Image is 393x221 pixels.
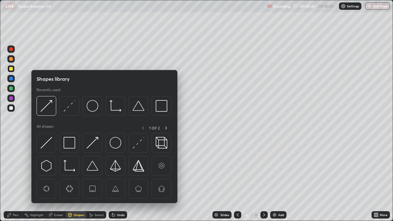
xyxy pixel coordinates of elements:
[133,100,144,112] img: svg+xml;charset=utf-8,%3Csvg%20xmlns%3D%22http%3A%2F%2Fwww.w3.org%2F2000%2Fsvg%22%20width%3D%2238...
[267,4,272,9] img: recording.375f2c34.svg
[254,212,258,218] div: 15
[30,213,44,216] div: Highlight
[110,100,121,112] img: svg+xml;charset=utf-8,%3Csvg%20xmlns%3D%22http%3A%2F%2Fwww.w3.org%2F2000%2Fsvg%22%20width%3D%2233...
[117,213,125,216] div: Undo
[367,4,372,9] img: end-class-cross
[87,183,98,195] img: svg+xml;charset=utf-8,%3Csvg%20xmlns%3D%22http%3A%2F%2Fwww.w3.org%2F2000%2Fsvg%22%20width%3D%2265...
[87,100,98,112] img: svg+xml;charset=utf-8,%3Csvg%20xmlns%3D%22http%3A%2F%2Fwww.w3.org%2F2000%2Fsvg%22%20width%3D%2236...
[244,213,250,217] div: 6
[365,2,390,10] button: End Class
[41,100,52,112] img: svg+xml;charset=utf-8,%3Csvg%20xmlns%3D%22http%3A%2F%2Fwww.w3.org%2F2000%2Fsvg%22%20width%3D%2230...
[41,160,52,172] img: svg+xml;charset=utf-8,%3Csvg%20xmlns%3D%22http%3A%2F%2Fwww.w3.org%2F2000%2Fsvg%22%20width%3D%2230...
[18,4,51,9] p: Redox Reaction-04
[54,213,63,216] div: Eraser
[341,4,346,9] img: class-settings-icons
[41,137,52,149] img: svg+xml;charset=utf-8,%3Csvg%20xmlns%3D%22http%3A%2F%2Fwww.w3.org%2F2000%2Fsvg%22%20width%3D%2230...
[95,213,104,216] div: Select
[74,213,84,216] div: Shapes
[110,137,121,149] img: svg+xml;charset=utf-8,%3Csvg%20xmlns%3D%22http%3A%2F%2Fwww.w3.org%2F2000%2Fsvg%22%20width%3D%2236...
[156,160,167,172] img: svg+xml;charset=utf-8,%3Csvg%20xmlns%3D%22http%3A%2F%2Fwww.w3.org%2F2000%2Fsvg%22%20width%3D%2265...
[251,213,253,217] div: /
[41,183,52,195] img: svg+xml;charset=utf-8,%3Csvg%20xmlns%3D%22http%3A%2F%2Fwww.w3.org%2F2000%2Fsvg%22%20width%3D%2265...
[272,212,277,217] img: add-slide-button
[87,160,98,172] img: svg+xml;charset=utf-8,%3Csvg%20xmlns%3D%22http%3A%2F%2Fwww.w3.org%2F2000%2Fsvg%22%20width%3D%2238...
[133,160,144,172] img: svg+xml;charset=utf-8,%3Csvg%20xmlns%3D%22http%3A%2F%2Fwww.w3.org%2F2000%2Fsvg%22%20width%3D%2234...
[110,183,121,195] img: svg+xml;charset=utf-8,%3Csvg%20xmlns%3D%22http%3A%2F%2Fwww.w3.org%2F2000%2Fsvg%22%20width%3D%2265...
[278,213,284,216] div: Add
[220,213,229,216] div: Slides
[64,160,75,172] img: svg+xml;charset=utf-8,%3Csvg%20xmlns%3D%22http%3A%2F%2Fwww.w3.org%2F2000%2Fsvg%22%20width%3D%2233...
[133,137,144,149] img: svg+xml;charset=utf-8,%3Csvg%20xmlns%3D%22http%3A%2F%2Fwww.w3.org%2F2000%2Fsvg%22%20width%3D%2230...
[13,213,18,216] div: Pen
[37,75,70,83] h5: Shapes library
[156,137,167,149] img: svg+xml;charset=utf-8,%3Csvg%20xmlns%3D%22http%3A%2F%2Fwww.w3.org%2F2000%2Fsvg%22%20width%3D%2235...
[110,160,121,172] img: svg+xml;charset=utf-8,%3Csvg%20xmlns%3D%22http%3A%2F%2Fwww.w3.org%2F2000%2Fsvg%22%20width%3D%2234...
[87,137,98,149] img: svg+xml;charset=utf-8,%3Csvg%20xmlns%3D%22http%3A%2F%2Fwww.w3.org%2F2000%2Fsvg%22%20width%3D%2230...
[156,183,167,195] img: svg+xml;charset=utf-8,%3Csvg%20xmlns%3D%22http%3A%2F%2Fwww.w3.org%2F2000%2Fsvg%22%20width%3D%2265...
[37,124,53,132] p: All shapes
[64,100,75,112] img: svg+xml;charset=utf-8,%3Csvg%20xmlns%3D%22http%3A%2F%2Fwww.w3.org%2F2000%2Fsvg%22%20width%3D%2230...
[64,137,75,149] img: svg+xml;charset=utf-8,%3Csvg%20xmlns%3D%22http%3A%2F%2Fwww.w3.org%2F2000%2Fsvg%22%20width%3D%2234...
[37,87,60,92] p: Recently used
[347,5,359,8] p: Settings
[64,183,75,195] img: svg+xml;charset=utf-8,%3Csvg%20xmlns%3D%22http%3A%2F%2Fwww.w3.org%2F2000%2Fsvg%22%20width%3D%2265...
[273,4,290,9] p: Recording
[156,100,167,112] img: svg+xml;charset=utf-8,%3Csvg%20xmlns%3D%22http%3A%2F%2Fwww.w3.org%2F2000%2Fsvg%22%20width%3D%2234...
[133,183,144,195] img: svg+xml;charset=utf-8,%3Csvg%20xmlns%3D%22http%3A%2F%2Fwww.w3.org%2F2000%2Fsvg%22%20width%3D%2265...
[149,126,160,130] p: 1 OF 2
[6,4,14,9] p: LIVE
[380,213,387,216] div: More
